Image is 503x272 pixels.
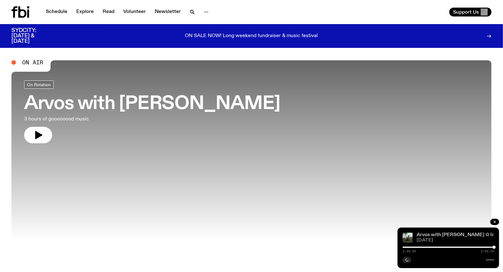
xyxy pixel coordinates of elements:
[24,115,187,123] p: 3 hours of goooooood music
[453,9,479,15] span: Support Us
[22,60,43,65] span: On Air
[24,95,280,113] h3: Arvos with [PERSON_NAME]
[417,238,494,243] span: [DATE]
[119,8,150,16] a: Volunteer
[24,81,280,143] a: Arvos with [PERSON_NAME]3 hours of goooooood music
[403,233,413,243] img: Rich Brian sits on playground equipment pensively, feeling ethereal in a misty setting
[151,8,185,16] a: Newsletter
[72,8,98,16] a: Explore
[185,33,318,39] p: ON SALE NOW! Long weekend fundraiser & music festival
[42,8,71,16] a: Schedule
[27,82,51,87] span: On Rotation
[11,28,52,44] h3: SYDCITY: [DATE] & [DATE]
[24,81,54,89] a: On Rotation
[99,8,118,16] a: Read
[403,250,416,253] span: 2:59:59
[449,8,492,16] button: Support Us
[481,250,494,253] span: 2:59:59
